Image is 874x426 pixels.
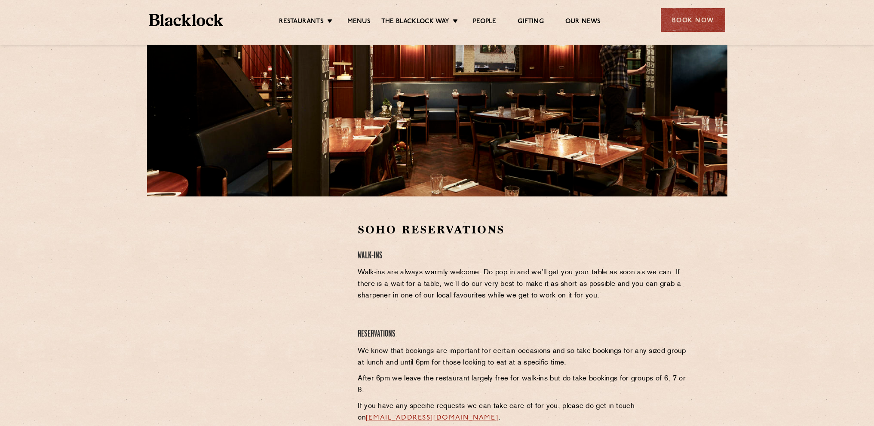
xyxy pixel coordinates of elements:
a: The Blacklock Way [381,18,449,27]
a: People [473,18,496,27]
a: Our News [565,18,601,27]
p: Walk-ins are always warmly welcome. Do pop in and we’ll get you your table as soon as we can. If ... [358,267,687,302]
p: If you have any specific requests we can take care of for you, please do get in touch on . [358,401,687,424]
h4: Walk-Ins [358,250,687,262]
h2: Soho Reservations [358,222,687,237]
img: BL_Textured_Logo-footer-cropped.svg [149,14,224,26]
p: We know that bookings are important for certain occasions and so take bookings for any sized grou... [358,346,687,369]
a: Restaurants [279,18,324,27]
a: Gifting [518,18,543,27]
h4: Reservations [358,328,687,340]
a: Menus [347,18,371,27]
p: After 6pm we leave the restaurant largely free for walk-ins but do take bookings for groups of 6,... [358,373,687,396]
div: Book Now [661,8,725,32]
a: [EMAIL_ADDRESS][DOMAIN_NAME] [366,414,498,421]
iframe: OpenTable make booking widget [218,222,314,352]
